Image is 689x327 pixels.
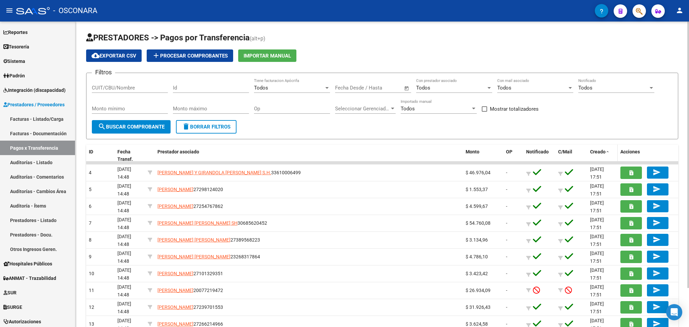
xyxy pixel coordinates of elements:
span: ANMAT - Trazabilidad [3,275,56,282]
span: 33610006499 [157,170,301,175]
span: [PERSON_NAME] [157,187,193,192]
span: C/Mail [558,149,572,154]
span: [DATE] 14:48 [117,217,131,230]
span: - [506,187,507,192]
datatable-header-cell: Fecha Transf. [115,145,145,167]
button: Exportar CSV [86,49,142,62]
span: SUR [3,289,16,296]
datatable-header-cell: ID [86,145,115,167]
span: [DATE] 14:48 [117,200,131,213]
span: $ 26.934,09 [466,288,491,293]
span: Autorizaciones [3,318,41,325]
span: $ 31.926,43 [466,304,491,310]
mat-icon: menu [5,6,13,14]
span: 11 [89,288,94,293]
span: [DATE] 14:48 [117,234,131,247]
span: - [506,321,507,327]
datatable-header-cell: Creado [587,145,618,167]
span: - [506,254,507,259]
mat-icon: person [676,6,684,14]
span: $ 1.553,37 [466,187,488,192]
span: - [506,170,507,175]
span: 27266214966 [157,321,223,327]
mat-icon: search [98,122,106,131]
span: 13 [89,321,94,327]
span: Integración (discapacidad) [3,86,66,94]
button: Importar Manual [238,49,296,62]
span: 27254767862 [157,204,223,209]
span: OP [506,149,512,154]
span: Todos [497,85,511,91]
datatable-header-cell: Acciones [618,145,678,167]
span: [DATE] 17:51 [590,167,604,180]
span: Prestadores / Proveedores [3,101,65,108]
span: 8 [89,237,92,243]
span: [DATE] 17:51 [590,301,604,314]
span: [PERSON_NAME] [157,204,193,209]
span: [DATE] 17:51 [590,234,604,247]
span: [DATE] 17:51 [590,183,604,196]
span: [DATE] 14:48 [117,301,131,314]
span: Creado [590,149,606,154]
span: Fecha Transf. [117,149,133,162]
mat-icon: send [653,219,661,227]
span: 6 [89,204,92,209]
span: 27298124020 [157,187,223,192]
span: Borrar Filtros [182,124,230,130]
span: Importar Manual [244,53,291,59]
button: Procesar Comprobantes [147,49,233,62]
datatable-header-cell: Prestador asociado [155,145,463,167]
span: $ 4.786,10 [466,254,488,259]
span: [PERSON_NAME] [157,321,193,327]
span: SURGE [3,303,22,311]
span: $ 54.760,08 [466,220,491,226]
span: [DATE] 14:48 [117,183,131,196]
span: 5 [89,187,92,192]
span: $ 3.624,58 [466,321,488,327]
span: Todos [254,85,268,91]
mat-icon: send [653,269,661,277]
span: Buscar Comprobante [98,124,165,130]
span: - [506,304,507,310]
div: Open Intercom Messenger [666,304,682,320]
span: [DATE] 14:48 [117,251,131,264]
span: - [506,204,507,209]
mat-icon: send [653,286,661,294]
span: [DATE] 17:51 [590,251,604,264]
span: [DATE] 17:51 [590,267,604,281]
mat-icon: add [152,51,160,60]
span: Exportar CSV [92,53,136,59]
mat-icon: send [653,185,661,193]
span: 12 [89,304,94,310]
span: [PERSON_NAME] [PERSON_NAME] SH [157,220,238,226]
mat-icon: delete [182,122,190,131]
span: - [506,237,507,243]
span: [PERSON_NAME] [PERSON_NAME] [157,237,230,243]
span: [DATE] 17:51 [590,217,604,230]
span: (alt+p) [250,35,265,42]
span: Seleccionar Gerenciador [335,106,390,112]
span: Acciones [620,149,640,154]
span: [DATE] 17:51 [590,284,604,297]
span: Reportes [3,29,28,36]
span: Procesar Comprobantes [152,53,228,59]
datatable-header-cell: OP [503,145,523,167]
mat-icon: send [653,168,661,176]
span: Sistema [3,58,25,65]
span: - [506,271,507,276]
span: Padrón [3,72,25,79]
span: 27389568223 [157,237,260,243]
span: PRESTADORES -> Pagos por Transferencia [86,33,250,42]
span: - [506,288,507,293]
span: [DATE] 14:48 [117,167,131,180]
mat-icon: send [653,252,661,260]
mat-icon: cloud_download [92,51,100,60]
button: Buscar Comprobante [92,120,171,134]
mat-icon: send [653,202,661,210]
span: [DATE] 14:48 [117,267,131,281]
mat-icon: send [653,303,661,311]
datatable-header-cell: Monto [463,145,503,167]
h3: Filtros [92,68,115,77]
mat-icon: send [653,235,661,244]
span: 27239701553 [157,304,223,310]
